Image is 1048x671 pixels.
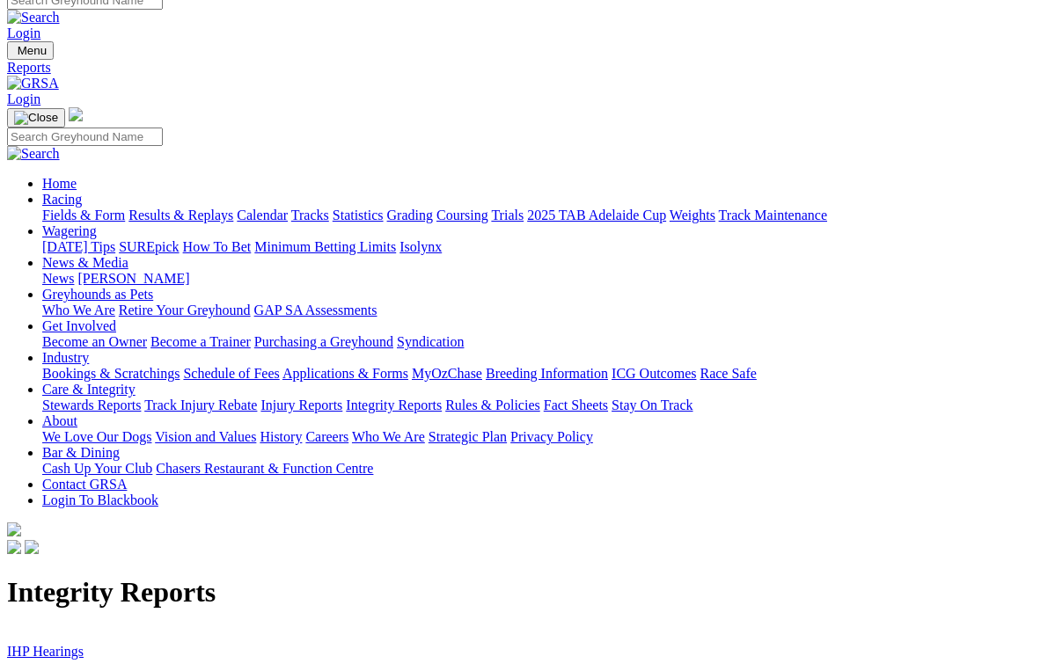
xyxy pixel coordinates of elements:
a: Grading [387,208,433,222]
a: Industry [42,350,89,365]
a: Login [7,26,40,40]
a: Login To Blackbook [42,492,158,507]
a: Fact Sheets [544,397,608,412]
a: Reports [7,60,1041,76]
a: Login [7,91,40,106]
img: logo-grsa-white.png [7,522,21,536]
a: Stay On Track [612,397,693,412]
a: Injury Reports [260,397,342,412]
a: 2025 TAB Adelaide Cup [527,208,666,222]
a: Greyhounds as Pets [42,287,153,302]
a: Who We Are [42,303,115,317]
a: History [260,429,302,444]
a: Cash Up Your Club [42,461,152,476]
a: Strategic Plan [429,429,507,444]
div: News & Media [42,271,1041,287]
a: Statistics [333,208,384,222]
button: Toggle navigation [7,108,65,128]
div: Wagering [42,239,1041,255]
a: Applications & Forms [282,366,408,381]
a: Privacy Policy [510,429,593,444]
a: How To Bet [183,239,252,254]
img: Close [14,111,58,125]
a: Coursing [436,208,488,222]
a: Become an Owner [42,334,147,349]
a: Track Maintenance [719,208,827,222]
a: Who We Are [352,429,425,444]
a: Contact GRSA [42,477,127,492]
a: Trials [491,208,524,222]
a: Care & Integrity [42,382,136,397]
a: Stewards Reports [42,397,141,412]
a: SUREpick [119,239,179,254]
a: Syndication [397,334,464,349]
a: Wagering [42,223,97,238]
img: logo-grsa-white.png [69,107,83,121]
a: News [42,271,74,286]
div: Bar & Dining [42,461,1041,477]
div: About [42,429,1041,445]
a: [PERSON_NAME] [77,271,189,286]
a: Purchasing a Greyhound [254,334,393,349]
a: Home [42,176,77,191]
a: [DATE] Tips [42,239,115,254]
a: News & Media [42,255,128,270]
a: GAP SA Assessments [254,303,377,317]
a: Chasers Restaurant & Function Centre [156,461,373,476]
a: Breeding Information [486,366,608,381]
h1: Integrity Reports [7,576,1041,609]
a: Integrity Reports [346,397,442,412]
img: GRSA [7,76,59,91]
a: Racing [42,192,82,207]
a: Vision and Values [155,429,256,444]
a: Race Safe [700,366,756,381]
a: Fields & Form [42,208,125,222]
a: Minimum Betting Limits [254,239,396,254]
a: Schedule of Fees [183,366,279,381]
div: Industry [42,366,1041,382]
a: Bar & Dining [42,445,120,460]
a: MyOzChase [412,366,482,381]
a: Bookings & Scratchings [42,366,180,381]
a: Track Injury Rebate [144,397,257,412]
a: Results & Replays [128,208,233,222]
img: Search [7,10,60,26]
div: Greyhounds as Pets [42,303,1041,318]
a: Weights [670,208,715,222]
div: Racing [42,208,1041,223]
a: Calendar [237,208,288,222]
img: Search [7,146,60,162]
a: We Love Our Dogs [42,429,151,444]
a: Retire Your Greyhound [119,303,251,317]
div: Get Involved [42,334,1041,350]
a: Rules & Policies [445,397,540,412]
a: Become a Trainer [150,334,251,349]
a: About [42,413,77,428]
a: Isolynx [399,239,442,254]
img: twitter.svg [25,540,39,554]
a: ICG Outcomes [612,366,696,381]
a: Careers [305,429,348,444]
span: Menu [18,44,47,57]
a: IHP Hearings [7,644,84,659]
a: Get Involved [42,318,116,333]
button: Toggle navigation [7,41,54,60]
a: Tracks [291,208,329,222]
div: Care & Integrity [42,397,1041,413]
input: Search [7,128,163,146]
img: facebook.svg [7,540,21,554]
